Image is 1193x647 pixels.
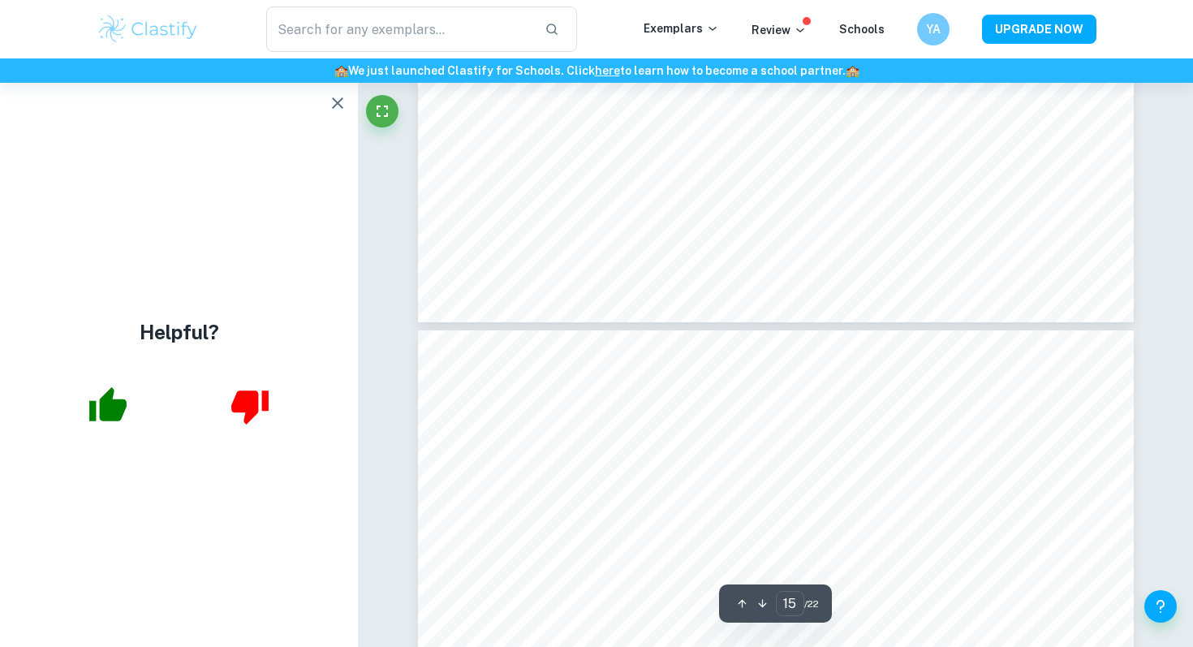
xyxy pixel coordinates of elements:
button: UPGRADE NOW [982,15,1096,44]
h6: YA [924,20,943,38]
p: Review [752,21,807,39]
button: Fullscreen [366,95,398,127]
a: Schools [839,23,885,36]
a: here [595,64,620,77]
p: Exemplars [644,19,719,37]
span: / 22 [804,597,819,611]
span: 🏫 [334,64,348,77]
h4: Helpful? [140,317,219,347]
button: YA [917,13,950,45]
h6: We just launched Clastify for Schools. Click to learn how to become a school partner. [3,62,1190,80]
img: Clastify logo [97,13,200,45]
span: 🏫 [846,64,859,77]
input: Search for any exemplars... [266,6,532,52]
button: Help and Feedback [1144,590,1177,623]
